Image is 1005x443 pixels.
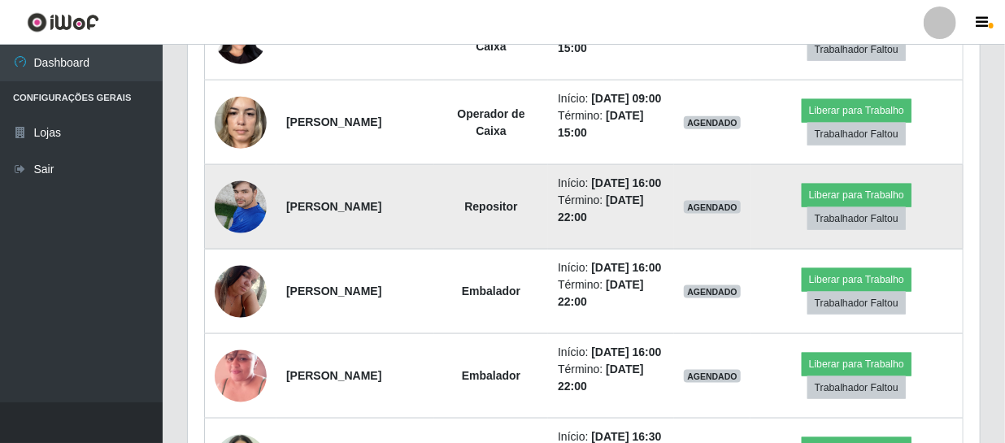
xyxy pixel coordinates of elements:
strong: Embalador [462,369,520,382]
li: Término: [558,192,664,226]
span: AGENDADO [684,116,741,129]
li: Término: [558,361,664,395]
strong: Operador de Caixa [457,23,524,53]
strong: [PERSON_NAME] [286,115,381,128]
button: Trabalhador Faltou [807,38,906,61]
time: [DATE] 09:00 [591,92,661,105]
button: Trabalhador Faltou [807,207,906,230]
li: Início: [558,344,664,361]
time: [DATE] 16:30 [591,430,661,443]
button: Trabalhador Faltou [807,292,906,315]
img: CoreUI Logo [27,12,99,33]
button: Trabalhador Faltou [807,376,906,399]
button: Liberar para Trabalho [802,184,911,206]
span: AGENDADO [684,285,741,298]
time: [DATE] 16:00 [591,345,661,358]
li: Início: [558,90,664,107]
strong: [PERSON_NAME] [286,284,381,298]
strong: Embalador [462,284,520,298]
time: [DATE] 16:00 [591,176,661,189]
img: 1744395296980.jpeg [215,88,267,157]
strong: Repositor [464,200,517,213]
strong: [PERSON_NAME] [286,200,381,213]
img: 1752079661921.jpeg [215,330,267,423]
strong: Operador de Caixa [457,107,524,137]
button: Liberar para Trabalho [802,268,911,291]
strong: [PERSON_NAME] [286,369,381,382]
span: AGENDADO [684,370,741,383]
img: 1749417925528.jpeg [215,172,267,241]
img: 1748017465094.jpeg [215,257,267,326]
button: Liberar para Trabalho [802,353,911,376]
time: [DATE] 16:00 [591,261,661,274]
li: Início: [558,259,664,276]
li: Término: [558,276,664,311]
li: Início: [558,175,664,192]
button: Liberar para Trabalho [802,99,911,122]
li: Término: [558,107,664,141]
span: AGENDADO [684,201,741,214]
button: Trabalhador Faltou [807,123,906,145]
